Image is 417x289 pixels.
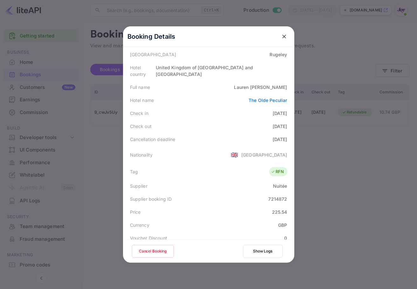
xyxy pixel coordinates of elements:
div: [DATE] [273,136,287,143]
div: Supplier [130,183,147,189]
div: GBP [278,222,287,228]
div: Currency [130,222,149,228]
a: The Olde Peculiar [249,97,287,103]
div: Nationality [130,151,153,158]
button: close [278,31,290,42]
div: [DATE] [273,123,287,130]
span: United States [231,149,238,160]
div: [DATE] [273,110,287,117]
div: [GEOGRAPHIC_DATA] [130,51,176,58]
div: Hotel name [130,97,154,104]
p: Booking Details [127,32,175,41]
div: 225.54 [272,209,287,215]
div: Price [130,209,141,215]
div: Tag [130,168,138,175]
div: 7214872 [268,196,287,202]
div: United Kingdom of [GEOGRAPHIC_DATA] and [GEOGRAPHIC_DATA] [156,64,287,77]
div: Check out [130,123,152,130]
div: Nuitée [273,183,287,189]
div: Check in [130,110,148,117]
div: Rugeley [270,51,287,58]
div: Voucher Discount [130,235,167,241]
div: Cancellation deadline [130,136,175,143]
div: Lauren [PERSON_NAME] [234,84,287,91]
div: Supplier booking ID [130,196,172,202]
div: [GEOGRAPHIC_DATA] [241,151,287,158]
div: 0 [284,235,287,241]
div: Full name [130,84,150,91]
div: RFN [271,169,284,175]
div: Hotel country [130,64,156,77]
button: Show Logs [243,245,283,258]
button: Cancel Booking [132,245,174,258]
